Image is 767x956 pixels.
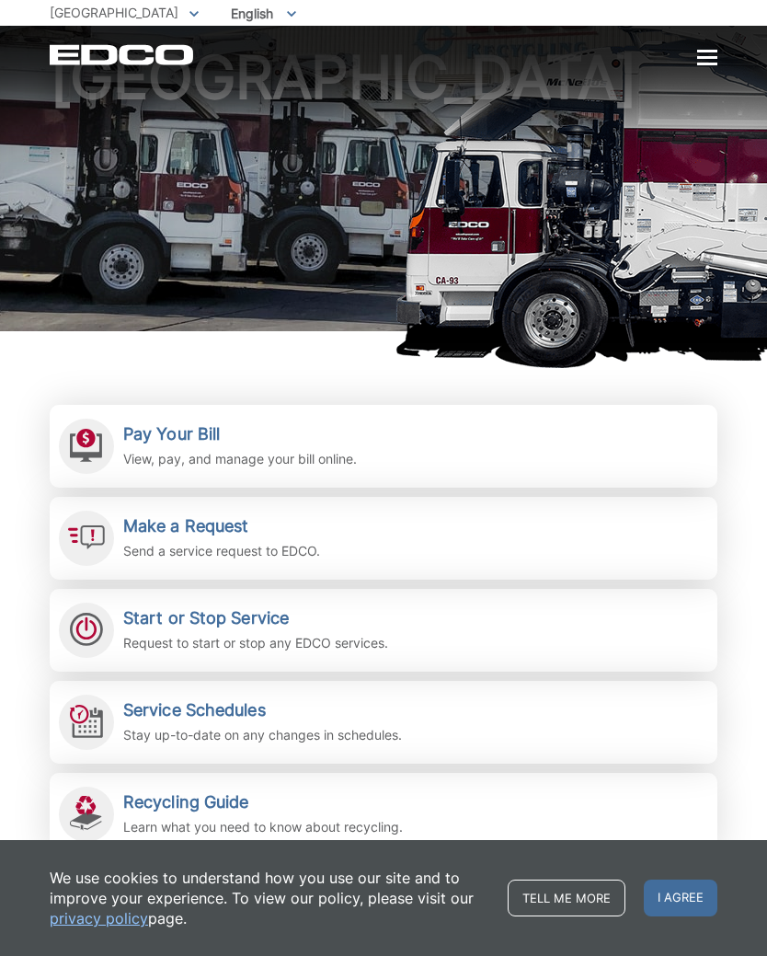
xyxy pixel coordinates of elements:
[123,817,403,837] p: Learn what you need to know about recycling.
[50,908,148,928] a: privacy policy
[123,516,320,536] h2: Make a Request
[50,405,717,488] a: Pay Your Bill View, pay, and manage your bill online.
[123,700,402,720] h2: Service Schedules
[50,48,717,340] h1: [GEOGRAPHIC_DATA]
[50,681,717,764] a: Service Schedules Stay up-to-date on any changes in schedules.
[50,44,196,65] a: EDCD logo. Return to the homepage.
[123,633,388,653] p: Request to start or stop any EDCO services.
[50,497,717,580] a: Make a Request Send a service request to EDCO.
[50,868,489,928] p: We use cookies to understand how you use our site and to improve your experience. To view our pol...
[123,449,357,469] p: View, pay, and manage your bill online.
[123,725,402,745] p: Stay up-to-date on any changes in schedules.
[50,5,178,20] span: [GEOGRAPHIC_DATA]
[123,792,403,812] h2: Recycling Guide
[123,424,357,444] h2: Pay Your Bill
[123,608,388,628] h2: Start or Stop Service
[123,541,320,561] p: Send a service request to EDCO.
[50,773,717,856] a: Recycling Guide Learn what you need to know about recycling.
